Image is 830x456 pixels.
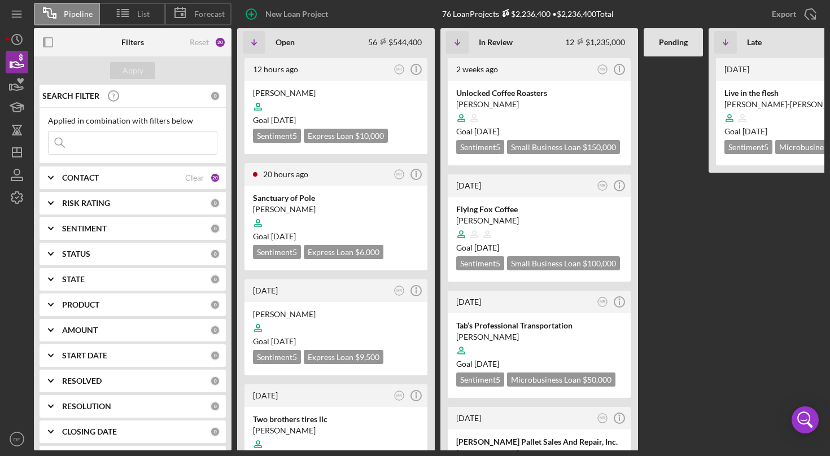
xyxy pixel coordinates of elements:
[456,372,504,387] div: Sentiment 5
[253,115,296,125] span: Goal
[121,38,144,47] b: Filters
[446,173,632,283] a: [DATE]MRFlying Fox Coffee[PERSON_NAME]Goal [DATE]Sentiment5Small Business Loan $100,000
[210,325,220,335] div: 0
[304,129,388,143] div: Express Loan
[507,140,620,154] div: Small Business Loan
[62,173,99,182] b: CONTACT
[253,245,301,259] div: Sentiment 5
[62,275,85,284] b: STATE
[600,183,605,187] text: MR
[583,375,611,384] span: $50,000
[62,224,107,233] b: SENTIMENT
[600,300,605,304] text: MR
[253,414,419,425] div: Two brothers tires llc
[565,37,625,47] div: 12 $1,235,000
[595,178,610,194] button: MR
[64,10,93,19] span: Pipeline
[742,126,767,136] time: 06/23/2025
[396,288,402,292] text: MR
[210,173,220,183] div: 20
[355,352,379,362] span: $9,500
[724,64,749,74] time: 2025-06-11 14:36
[456,126,499,136] span: Goal
[392,62,407,77] button: MR
[761,3,824,25] button: Export
[253,64,298,74] time: 2025-09-29 02:44
[253,129,301,143] div: Sentiment 5
[210,249,220,259] div: 0
[265,3,328,25] div: New Loan Project
[276,38,295,47] b: Open
[396,393,402,397] text: MR
[456,413,481,423] time: 2025-09-03 17:03
[456,243,499,252] span: Goal
[456,256,504,270] div: Sentiment 5
[62,376,102,385] b: RESOLVED
[600,416,605,420] text: MR
[595,62,610,77] button: MR
[210,91,220,101] div: 0
[62,326,98,335] b: AMOUNT
[253,391,278,400] time: 2025-09-26 17:58
[210,401,220,411] div: 0
[210,427,220,437] div: 0
[243,56,429,156] a: 12 hours agoMR[PERSON_NAME]Goal [DATE]Sentiment5Express Loan $10,000
[210,223,220,234] div: 0
[271,336,296,346] time: 11/10/2025
[442,9,614,19] div: 76 Loan Projects • $2,236,400 Total
[110,62,155,79] button: Apply
[62,427,117,436] b: CLOSING DATE
[62,249,90,258] b: STATUS
[456,181,481,190] time: 2025-09-08 17:26
[271,231,296,241] time: 11/12/2025
[446,56,632,167] a: 2 weeks agoMRUnlocked Coffee Roasters[PERSON_NAME]Goal [DATE]Sentiment5Small Business Loan $150,000
[355,247,379,257] span: $6,000
[194,10,225,19] span: Forecast
[396,67,402,71] text: MR
[747,38,762,47] b: Late
[583,142,616,152] span: $150,000
[14,436,21,442] text: DF
[190,38,209,47] div: Reset
[253,87,419,99] div: [PERSON_NAME]
[392,388,407,404] button: MR
[237,3,339,25] button: New Loan Project
[446,289,632,400] a: [DATE]MRTab’s Professional Transportation[PERSON_NAME]Goal [DATE]Sentiment5Microbusiness Loan $50...
[499,9,551,19] div: $2,236,400
[392,167,407,182] button: MR
[456,87,622,99] div: Unlocked Coffee Roasters
[210,300,220,310] div: 0
[253,336,296,346] span: Goal
[253,231,296,241] span: Goal
[62,402,111,411] b: RESOLUTION
[210,274,220,284] div: 0
[253,425,419,436] div: [PERSON_NAME]
[772,3,796,25] div: Export
[724,140,772,154] div: Sentiment 5
[456,297,481,306] time: 2025-09-08 11:18
[456,436,622,448] div: [PERSON_NAME] Pallet Sales And Repair, Inc.
[392,283,407,299] button: MR
[595,411,610,426] button: MR
[396,172,402,176] text: MR
[123,62,143,79] div: Apply
[355,131,384,141] span: $10,000
[595,295,610,310] button: MR
[304,245,383,259] div: Express Loan
[507,256,620,270] div: Small Business Loan
[62,351,107,360] b: START DATE
[456,204,622,215] div: Flying Fox Coffee
[253,309,419,320] div: [PERSON_NAME]
[62,300,99,309] b: PRODUCT
[456,99,622,110] div: [PERSON_NAME]
[48,116,217,125] div: Applied in combination with filters below
[185,173,204,182] div: Clear
[724,126,767,136] span: Goal
[456,320,622,331] div: Tab’s Professional Transportation
[479,38,513,47] b: In Review
[456,359,499,369] span: Goal
[210,350,220,361] div: 0
[368,37,422,47] div: 56 $544,400
[456,331,622,343] div: [PERSON_NAME]
[600,67,605,71] text: MR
